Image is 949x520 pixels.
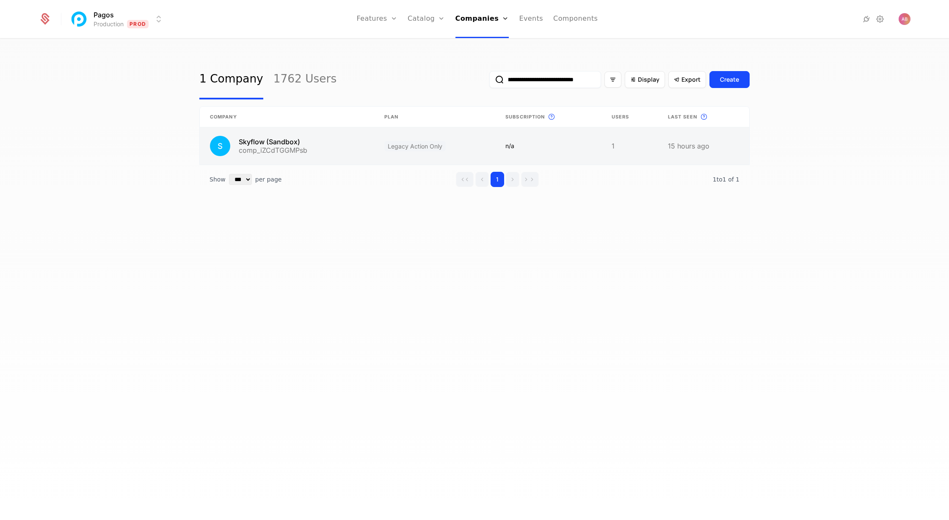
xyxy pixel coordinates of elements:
button: Go to next page [506,172,519,187]
span: Export [681,75,701,84]
span: 1 [713,176,739,183]
th: Users [601,107,658,127]
img: Pagos [69,9,89,29]
button: Create [709,71,750,88]
span: Subscription [505,113,545,121]
span: Pagos [94,10,114,20]
button: Filter options [604,72,621,88]
button: Go to first page [456,172,474,187]
span: per page [255,175,282,184]
th: Plan [374,107,495,127]
div: Production [94,20,124,28]
span: Last seen [668,113,698,121]
a: Integrations [861,14,872,24]
button: Display [625,71,665,88]
a: Settings [875,14,885,24]
a: 1762 Users [273,60,337,99]
span: Prod [127,20,149,28]
span: 1 to 1 of [713,176,736,183]
span: Show [210,175,226,184]
button: Go to previous page [475,172,489,187]
button: Go to page 1 [491,172,504,187]
div: Create [720,75,739,84]
div: Table pagination [199,165,750,194]
th: Company [200,107,374,127]
button: Select environment [72,10,164,28]
div: Page navigation [456,172,539,187]
button: Open user button [899,13,910,25]
select: Select page size [229,174,252,185]
button: Export [668,71,706,88]
img: Andy Barker [899,13,910,25]
span: Display [638,75,659,84]
a: 1 Company [199,60,263,99]
button: Go to last page [521,172,539,187]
